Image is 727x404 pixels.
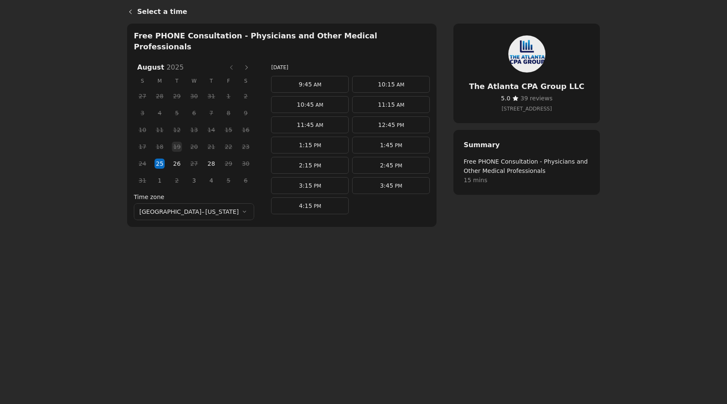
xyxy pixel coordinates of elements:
span: 2 [239,90,252,102]
button: Saturday, 9 August 2025 [241,108,251,118]
button: [GEOGRAPHIC_DATA]–[US_STATE] [134,203,254,220]
span: 11:15 [378,101,395,108]
span: 17 [136,140,149,153]
span: M [151,74,168,88]
span: ​ [501,94,510,103]
span: 5 [171,107,183,119]
span: 21 [205,140,218,153]
button: Monday, 11 August 2025 [155,125,165,135]
span: PM [393,143,402,148]
span: 4 [205,174,218,187]
span: 1:15 [299,142,312,148]
span: PM [312,203,321,209]
span: 24 [136,157,149,170]
button: Wednesday, 6 August 2025 [189,108,199,118]
button: Next month [240,61,253,74]
button: Saturday, 2 August 2025 [241,91,251,101]
button: Thursday, 28 August 2025 [206,159,217,169]
button: Tuesday, 12 August 2025 [172,125,182,135]
button: Saturday, 6 September 2025 [241,175,251,186]
span: 16 [239,124,252,136]
span: PM [312,183,321,189]
button: Wednesday, 20 August 2025 [189,142,199,152]
span: 3 [188,174,201,187]
span: [STREET_ADDRESS] [464,105,590,113]
h1: Select a time [137,7,600,17]
span: F [220,74,237,88]
span: 11 [153,124,166,136]
span: 27 [188,157,201,170]
button: Friday, 15 August 2025 [223,125,233,135]
button: Wednesday, 30 July 2025 [189,91,199,101]
h3: August [134,62,224,73]
span: 30 [188,90,201,102]
a: Back [120,2,137,22]
span: 29 [222,157,235,170]
button: Sunday, 10 August 2025 [137,125,147,135]
span: 7 [205,107,218,119]
span: 9 [239,107,252,119]
span: PM [312,143,321,148]
button: Tuesday, 5 August 2025 [172,108,182,118]
h2: Summary [464,140,590,150]
button: Monday, 4 August 2025 [155,108,165,118]
span: 3 [136,107,149,119]
a: 1:45 PM [352,137,430,154]
span: 19 [171,140,183,153]
button: Friday, 1 August 2025 [223,91,233,101]
span: S [134,74,151,88]
button: Monday, 18 August 2025 [155,142,165,152]
span: T [168,74,186,88]
span: 5 [222,174,235,187]
button: Thursday, 14 August 2025 [206,125,217,135]
span: 30 [239,157,252,170]
span: 15 [222,124,235,136]
span: 6 [239,174,252,187]
span: 31 [136,174,149,187]
button: Friday, 5 September 2025 [223,175,233,186]
button: Sunday, 24 August 2025 [137,159,147,169]
span: 8 [222,107,235,119]
span: 4 [153,107,166,119]
h4: The Atlanta CPA Group LLC [464,81,590,92]
button: Sunday, 17 August 2025 [137,142,147,152]
span: ​ [521,94,553,103]
span: 12:45 [378,121,395,128]
span: 39 reviews [521,95,553,102]
button: Tuesday, 29 July 2025 [172,91,182,101]
a: 11:45 AM [271,116,349,133]
button: Friday, 29 August 2025 [223,159,233,169]
a: 12:45 PM [352,116,430,133]
span: 18 [153,140,166,153]
button: Saturday, 30 August 2025 [241,159,251,169]
button: Thursday, 21 August 2025 [206,142,217,152]
span: AM [314,102,323,108]
span: AM [314,122,323,128]
button: Sunday, 3 August 2025 [137,108,147,118]
a: 3:15 PM [271,177,349,194]
h2: Free PHONE Consultation - Physicians and Other Medical Professionals [134,30,430,52]
span: PM [393,183,402,189]
button: Monday, 25 August 2025 selected [155,159,165,169]
a: 10:45 AM [271,96,349,113]
span: 11:45 [297,121,314,128]
button: Monday, 28 July 2025 [155,91,165,101]
span: Free PHONE Consultation - Physicians and Other Medical Professionals [464,157,590,175]
span: 10 [136,124,149,136]
a: 11:15 AM [352,96,430,113]
span: 29 [171,90,183,102]
span: S [237,74,255,88]
span: 27 [136,90,149,102]
span: AM [312,82,321,88]
span: 10:15 [378,81,395,88]
span: 1:45 [380,142,393,148]
h3: [DATE] [271,63,428,72]
span: 14 [205,124,218,136]
span: 2 [171,174,183,187]
label: Time zone [134,192,254,202]
button: Sunday, 31 August 2025 [137,175,147,186]
span: 5.0 stars out of 5 [501,95,510,102]
span: 15 mins [464,175,590,185]
button: Wednesday, 3 September 2025 [189,175,199,186]
span: 3:15 [299,182,312,189]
